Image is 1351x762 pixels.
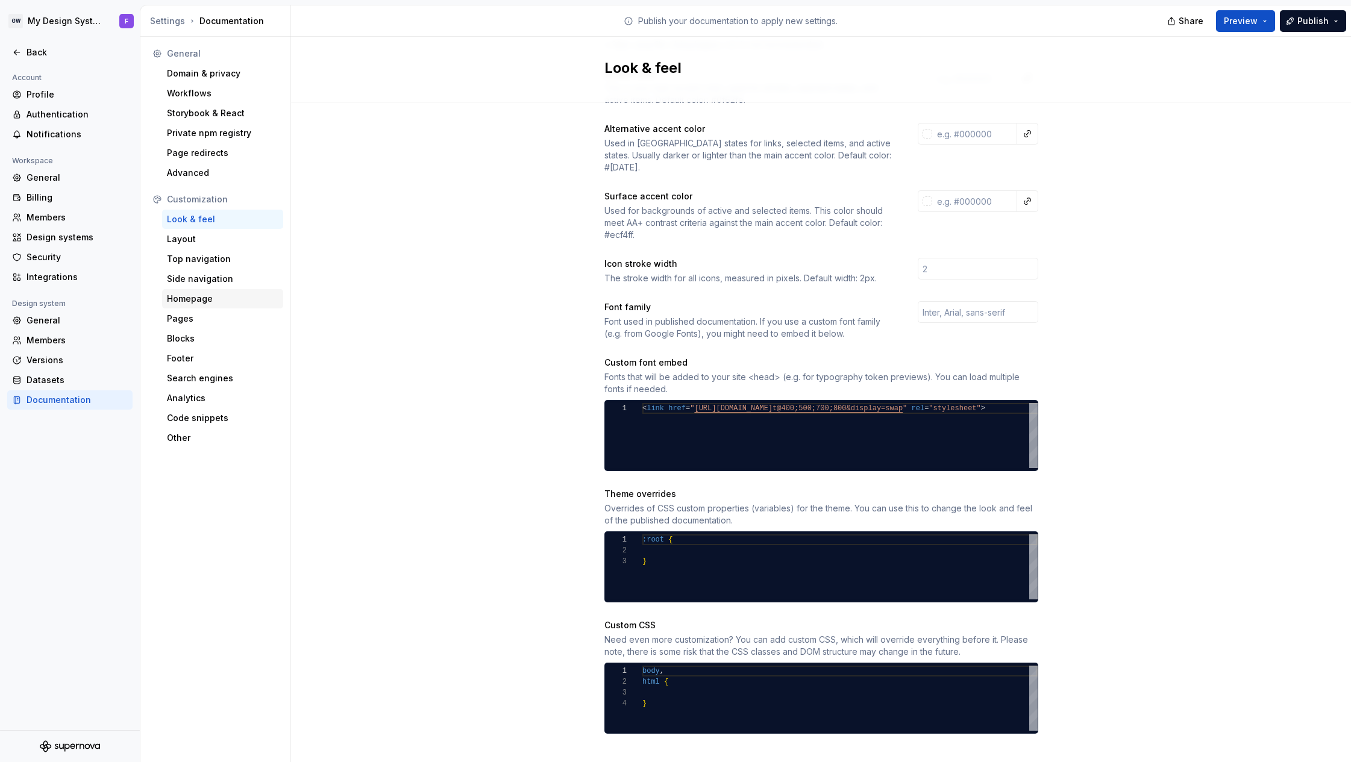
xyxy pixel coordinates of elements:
a: Look & feel [162,210,283,229]
span: " [690,404,694,413]
span: > [980,404,985,413]
a: Integrations [7,267,133,287]
div: 1 [605,403,627,414]
span: = [924,404,929,413]
div: Fonts that will be added to your site <head> (e.g. for typography token previews). You can load m... [604,371,1038,395]
div: Analytics [167,392,278,404]
a: Profile [7,85,133,104]
div: Integrations [27,271,128,283]
span: body [642,667,660,675]
div: Versions [27,354,128,366]
a: Versions [7,351,133,370]
div: The stroke width for all icons, measured in pixels. Default width: 2px. [604,272,896,284]
div: Design system [7,296,71,311]
div: Search engines [167,372,278,384]
div: Members [27,334,128,346]
div: Domain & privacy [167,67,278,80]
div: Customization [167,193,278,205]
div: Look & feel [167,213,278,225]
input: Inter, Arial, sans-serif [918,301,1038,323]
span: Share [1179,15,1203,27]
span: , [659,667,663,675]
div: Custom CSS [604,619,1038,631]
span: href [668,404,686,413]
div: Custom font embed [604,357,1038,369]
div: 2 [605,676,627,687]
a: Homepage [162,289,283,308]
div: Workspace [7,154,58,168]
a: Documentation [7,390,133,410]
div: Other [167,432,278,444]
a: Security [7,248,133,267]
div: Profile [27,89,128,101]
div: Security [27,251,128,263]
span: Publish [1297,15,1329,27]
a: Other [162,428,283,448]
div: General [27,314,128,326]
button: Preview [1216,10,1275,32]
svg: Supernova Logo [40,740,100,752]
div: Documentation [150,15,286,27]
div: Layout [167,233,278,245]
div: Advanced [167,167,278,179]
a: Analytics [162,389,283,408]
div: General [167,48,278,60]
a: Billing [7,188,133,207]
div: 1 [605,534,627,545]
a: Top navigation [162,249,283,269]
span: rel [911,404,924,413]
a: Search engines [162,369,283,388]
span: = [686,404,690,413]
div: 4 [605,698,627,709]
span: " [903,404,907,413]
div: Pages [167,313,278,325]
div: Private npm registry [167,127,278,139]
div: Used for backgrounds of active and selected items. This color should meet AA+ contrast criteria a... [604,205,896,241]
div: Account [7,70,46,85]
a: General [7,168,133,187]
h2: Look & feel [604,58,1024,78]
span: [URL][DOMAIN_NAME] [694,404,773,413]
a: Page redirects [162,143,283,163]
div: Workflows [167,87,278,99]
span: :root [642,536,664,544]
span: Preview [1224,15,1258,27]
div: Authentication [27,108,128,120]
a: Side navigation [162,269,283,289]
div: Design systems [27,231,128,243]
span: } [642,557,647,566]
input: e.g. #000000 [932,123,1017,145]
a: Storybook & React [162,104,283,123]
div: Documentation [27,394,128,406]
a: Workflows [162,84,283,103]
div: Blocks [167,333,278,345]
a: Back [7,43,133,62]
div: Top navigation [167,253,278,265]
a: Layout [162,230,283,249]
button: GWMy Design SystemF [2,8,137,34]
a: Advanced [162,163,283,183]
div: F [125,16,128,26]
div: 3 [605,556,627,567]
a: Private npm registry [162,123,283,143]
div: 1 [605,666,627,676]
div: Overrides of CSS custom properties (variables) for the theme. You can use this to change the look... [604,502,1038,526]
div: Surface accent color [604,190,896,202]
div: Theme overrides [604,488,1038,500]
a: Pages [162,309,283,328]
div: Members [27,211,128,223]
div: Font used in published documentation. If you use a custom font family (e.g. from Google Fonts), y... [604,316,896,340]
span: html [642,678,660,686]
div: Billing [27,192,128,204]
input: 2 [918,258,1038,280]
a: Authentication [7,105,133,124]
div: Settings [150,15,185,27]
a: Code snippets [162,408,283,428]
span: link [647,404,664,413]
a: General [7,311,133,330]
div: Notifications [27,128,128,140]
a: Blocks [162,329,283,348]
input: e.g. #000000 [932,190,1017,212]
span: } [642,699,647,708]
